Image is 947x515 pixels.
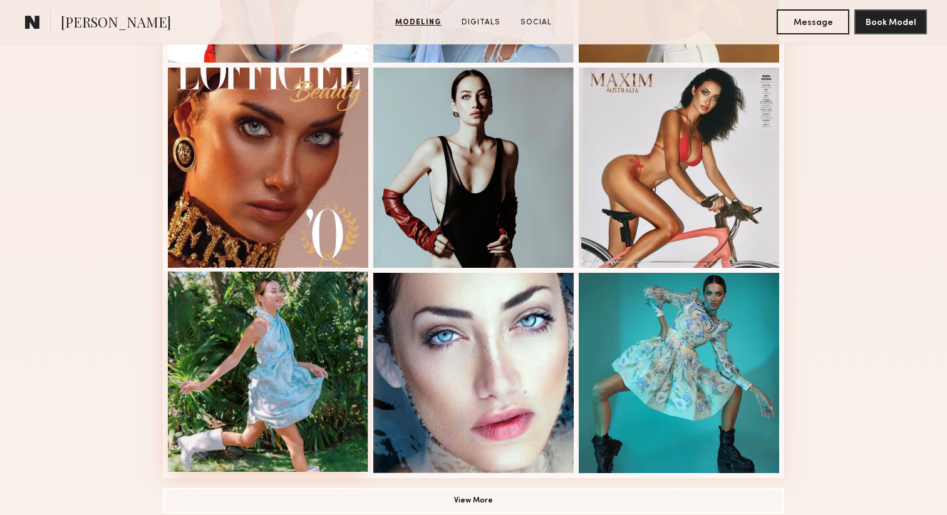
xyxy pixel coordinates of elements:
[854,16,927,27] a: Book Model
[390,17,447,28] a: Modeling
[515,17,557,28] a: Social
[457,17,505,28] a: Digitals
[61,13,171,34] span: [PERSON_NAME]
[777,9,849,34] button: Message
[854,9,927,34] button: Book Model
[163,488,784,513] button: View More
